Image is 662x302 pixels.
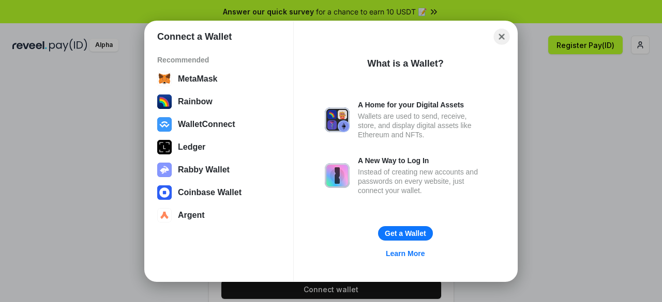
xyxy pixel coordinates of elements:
[157,185,172,200] img: svg+xml,%3Csvg%20width%3D%2228%22%20height%3D%2228%22%20viewBox%3D%220%200%2028%2028%22%20fill%3D...
[178,120,235,129] div: WalletConnect
[178,74,217,84] div: MetaMask
[154,91,284,112] button: Rainbow
[154,205,284,226] button: Argent
[154,137,284,157] button: Ledger
[178,188,242,197] div: Coinbase Wallet
[367,57,443,70] div: What is a Wallet?
[385,229,426,238] div: Get a Wallet
[494,28,510,44] button: Close
[325,107,350,132] img: svg+xml,%3Csvg%20xmlns%3D%22http%3A%2F%2Fwww.w3.org%2F2000%2Fsvg%22%20fill%3D%22none%22%20viewBox...
[154,69,284,89] button: MetaMask
[157,94,172,109] img: svg+xml,%3Csvg%20width%3D%22120%22%20height%3D%22120%22%20viewBox%3D%220%200%20120%20120%22%20fil...
[157,163,172,177] img: svg+xml,%3Csvg%20xmlns%3D%22http%3A%2F%2Fwww.w3.org%2F2000%2Fsvg%22%20fill%3D%22none%22%20viewBox...
[157,72,172,86] img: svg+xml,%3Csvg%20width%3D%2228%22%20height%3D%2228%22%20viewBox%3D%220%200%2028%2028%22%20fill%3D...
[157,117,172,132] img: svg+xml,%3Csvg%20width%3D%2228%22%20height%3D%2228%22%20viewBox%3D%220%200%2028%2028%22%20fill%3D...
[178,142,205,152] div: Ledger
[358,100,486,109] div: A Home for your Digital Assets
[386,249,425,258] div: Learn More
[178,165,230,174] div: Rabby Wallet
[178,97,213,106] div: Rainbow
[157,208,172,222] img: svg+xml,%3Csvg%20width%3D%2228%22%20height%3D%2228%22%20viewBox%3D%220%200%2028%2028%22%20fill%3D...
[178,211,205,220] div: Argent
[154,182,284,203] button: Coinbase Wallet
[358,167,486,195] div: Instead of creating new accounts and passwords on every website, just connect your wallet.
[157,55,281,65] div: Recommended
[358,156,486,165] div: A New Way to Log In
[358,112,486,139] div: Wallets are used to send, receive, store, and display digital assets like Ethereum and NFTs.
[378,226,433,241] button: Get a Wallet
[325,163,350,188] img: svg+xml,%3Csvg%20xmlns%3D%22http%3A%2F%2Fwww.w3.org%2F2000%2Fsvg%22%20fill%3D%22none%22%20viewBox...
[154,160,284,180] button: Rabby Wallet
[157,30,232,43] h1: Connect a Wallet
[157,140,172,154] img: svg+xml,%3Csvg%20xmlns%3D%22http%3A%2F%2Fwww.w3.org%2F2000%2Fsvg%22%20width%3D%2228%22%20height%3...
[380,247,431,260] a: Learn More
[154,114,284,135] button: WalletConnect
